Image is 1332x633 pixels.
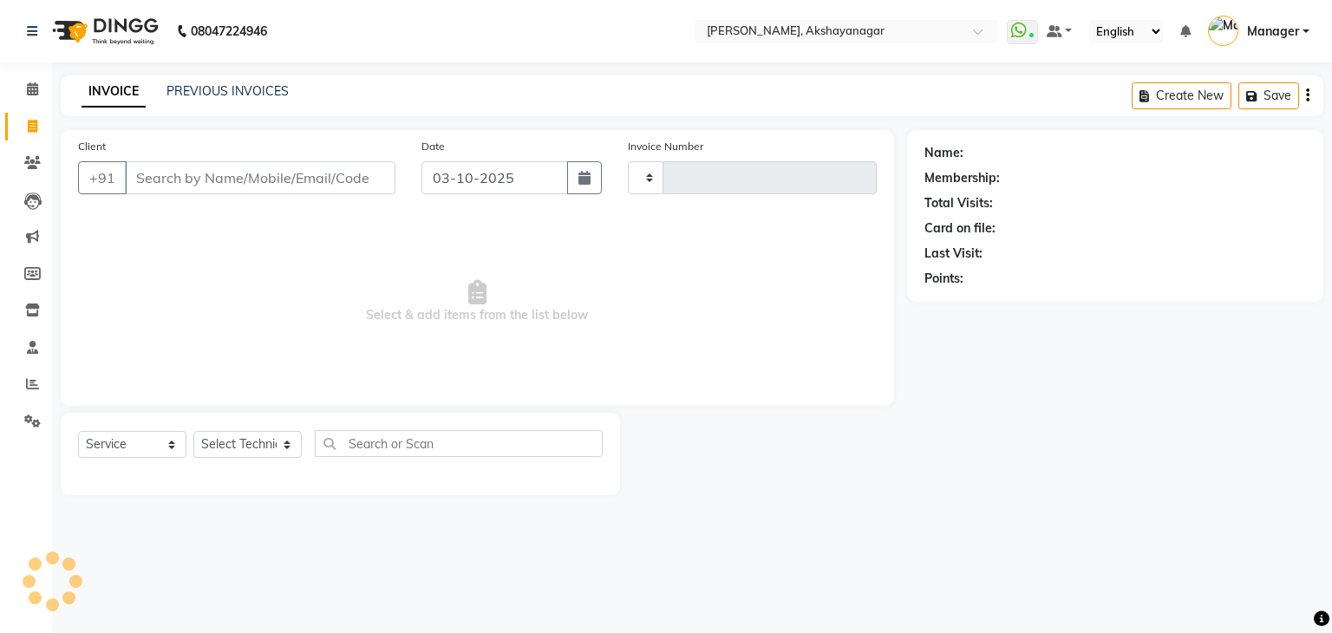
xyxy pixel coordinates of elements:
[44,7,163,55] img: logo
[924,144,963,162] div: Name:
[78,215,877,388] span: Select & add items from the list below
[1132,82,1231,109] button: Create New
[628,139,703,154] label: Invoice Number
[78,161,127,194] button: +91
[1247,23,1299,41] span: Manager
[78,139,106,154] label: Client
[924,245,983,263] div: Last Visit:
[125,161,395,194] input: Search by Name/Mobile/Email/Code
[924,219,996,238] div: Card on file:
[166,83,289,99] a: PREVIOUS INVOICES
[1238,82,1299,109] button: Save
[82,76,146,108] a: INVOICE
[924,169,1000,187] div: Membership:
[191,7,267,55] b: 08047224946
[924,194,993,212] div: Total Visits:
[1208,16,1238,46] img: Manager
[315,430,603,457] input: Search or Scan
[421,139,445,154] label: Date
[924,270,963,288] div: Points:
